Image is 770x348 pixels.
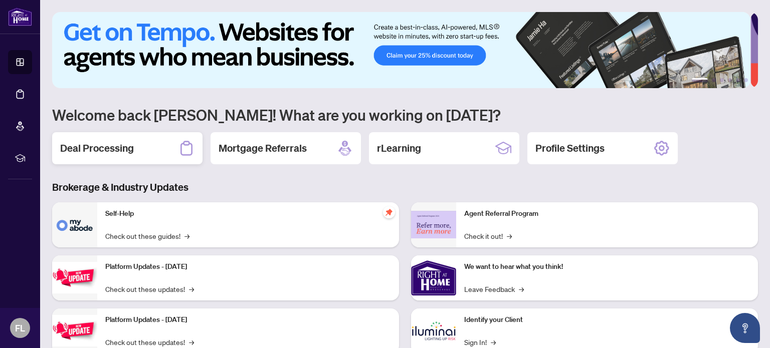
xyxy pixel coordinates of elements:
[464,261,750,272] p: We want to hear what you think!
[52,315,97,346] img: Platform Updates - July 8, 2025
[411,211,456,238] img: Agent Referral Program
[730,313,760,343] button: Open asap
[383,206,395,218] span: pushpin
[15,321,25,335] span: FL
[105,208,391,219] p: Self-Help
[105,336,194,347] a: Check out these updates!→
[105,230,189,241] a: Check out these guides!→
[464,336,496,347] a: Sign In!→
[464,283,524,294] a: Leave Feedback→
[219,141,307,155] h2: Mortgage Referrals
[744,78,748,82] button: 6
[712,78,716,82] button: 2
[491,336,496,347] span: →
[464,314,750,325] p: Identify your Client
[189,336,194,347] span: →
[60,141,134,155] h2: Deal Processing
[519,283,524,294] span: →
[464,230,512,241] a: Check it out!→
[411,255,456,300] img: We want to hear what you think!
[692,78,708,82] button: 1
[535,141,605,155] h2: Profile Settings
[8,8,32,26] img: logo
[720,78,724,82] button: 3
[105,314,391,325] p: Platform Updates - [DATE]
[105,283,194,294] a: Check out these updates!→
[728,78,732,82] button: 4
[52,202,97,247] img: Self-Help
[52,12,750,88] img: Slide 0
[736,78,740,82] button: 5
[52,262,97,293] img: Platform Updates - July 21, 2025
[377,141,421,155] h2: rLearning
[464,208,750,219] p: Agent Referral Program
[52,105,758,124] h1: Welcome back [PERSON_NAME]! What are you working on [DATE]?
[184,230,189,241] span: →
[507,230,512,241] span: →
[52,180,758,194] h3: Brokerage & Industry Updates
[105,261,391,272] p: Platform Updates - [DATE]
[189,283,194,294] span: →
